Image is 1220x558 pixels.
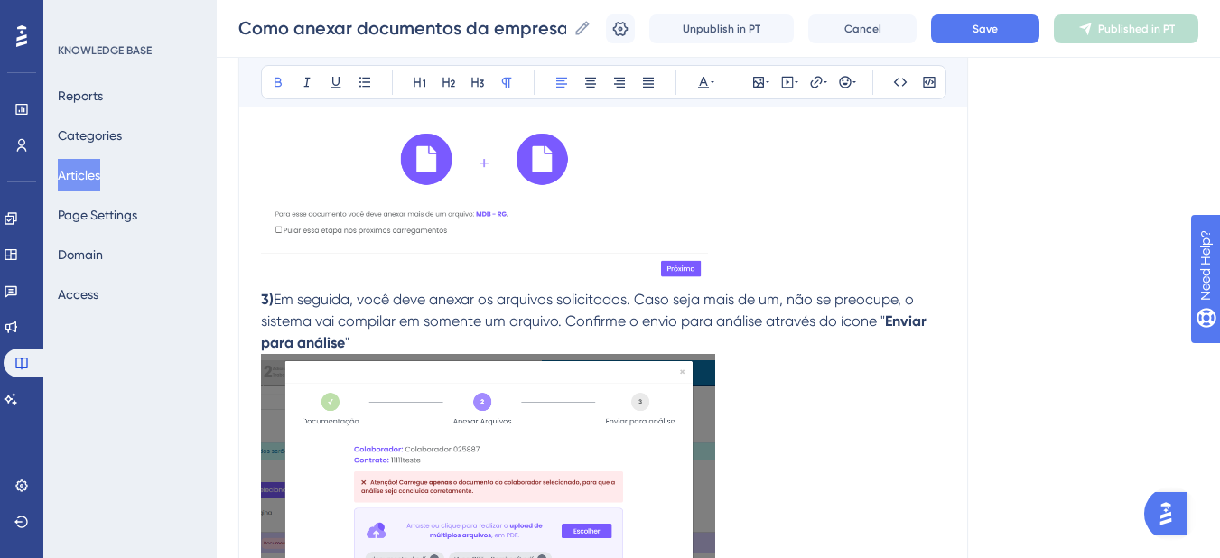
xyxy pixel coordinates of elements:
[1054,14,1198,43] button: Published in PT
[1098,22,1175,36] span: Published in PT
[58,199,137,231] button: Page Settings
[58,159,100,191] button: Articles
[42,5,113,26] span: Need Help?
[238,15,566,41] input: Article Name
[683,22,760,36] span: Unpublish in PT
[58,43,152,58] div: KNOWLEDGE BASE
[1144,487,1198,541] iframe: UserGuiding AI Assistant Launcher
[844,22,881,36] span: Cancel
[261,291,274,308] strong: 3)
[649,14,794,43] button: Unpublish in PT
[58,79,103,112] button: Reports
[345,334,349,351] span: "
[261,312,930,351] strong: Enviar para análise
[58,238,103,271] button: Domain
[58,119,122,152] button: Categories
[261,291,917,330] span: Em seguida, você deve anexar os arquivos solicitados. Caso seja mais de um, não se preocupe, o si...
[973,22,998,36] span: Save
[58,278,98,311] button: Access
[931,14,1039,43] button: Save
[808,14,917,43] button: Cancel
